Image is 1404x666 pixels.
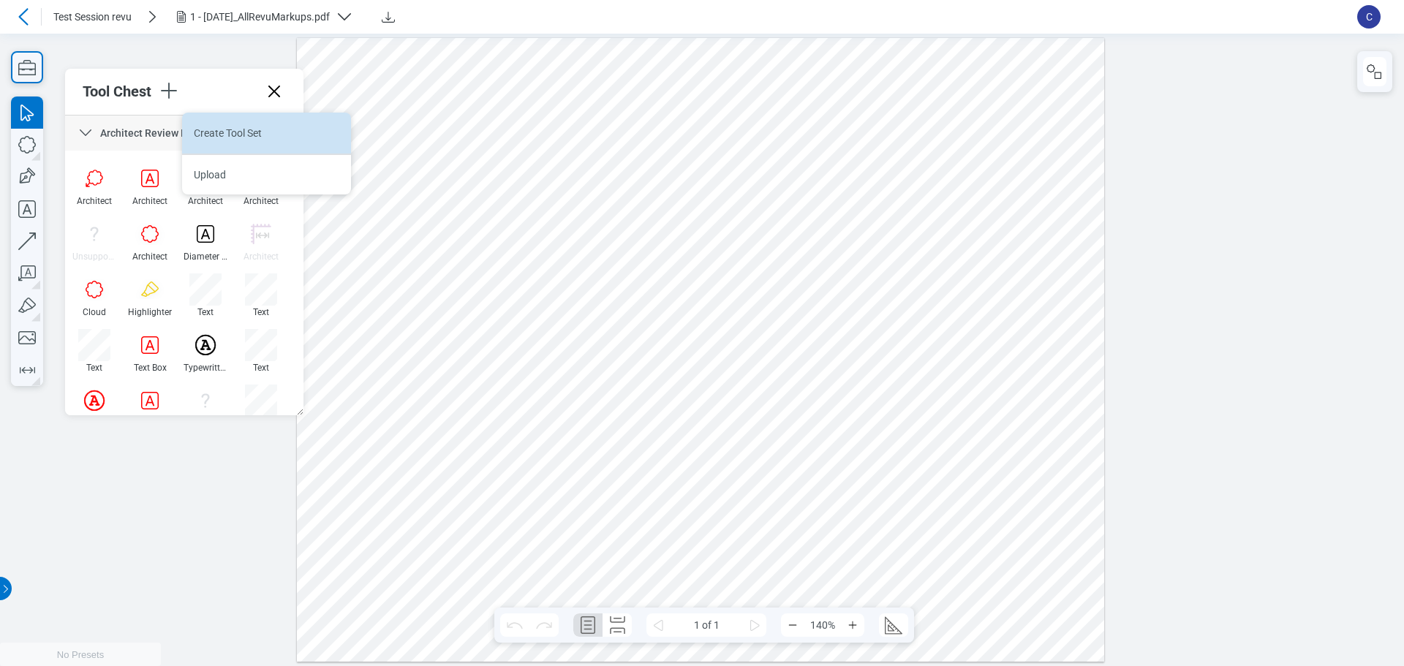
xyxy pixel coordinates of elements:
[53,10,132,24] span: Test Session revu
[1357,5,1381,29] span: C
[841,613,864,637] button: Zoom In
[239,196,283,206] div: Architect
[128,196,172,206] div: Architect
[128,251,172,262] div: Architect
[182,154,351,194] li: Upload
[72,251,116,262] div: Unsupported
[603,613,632,637] button: Continuous Page Layout
[128,307,172,317] div: Highlighter
[182,113,351,154] li: Create Tool Set
[879,613,908,637] button: View Scale
[529,613,559,637] button: Redo
[573,613,603,637] button: Single Page Layout
[173,5,365,29] button: 1 - [DATE]_AllRevuMarkups.pdf
[239,307,283,317] div: Text
[65,116,303,151] div: Architect Review BETA
[72,363,116,373] div: Text
[83,83,157,100] div: Tool Chest
[100,127,205,139] span: Architect Review BETA
[239,363,283,373] div: Text
[190,10,330,24] div: 1 - [DATE]_AllRevuMarkups.pdf
[184,196,227,206] div: Architect
[781,613,804,637] button: Zoom Out
[239,251,283,262] div: Architect
[500,613,529,637] button: Undo
[184,307,227,317] div: Text
[804,613,841,637] span: 140%
[72,196,116,206] div: Architect
[72,307,116,317] div: Cloud
[182,113,351,194] ul: Menu
[670,613,743,637] span: 1 of 1
[128,363,172,373] div: Text Box
[184,363,227,373] div: Typewritten Text
[377,5,400,29] button: Download
[184,251,227,262] div: Diameter Measurement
